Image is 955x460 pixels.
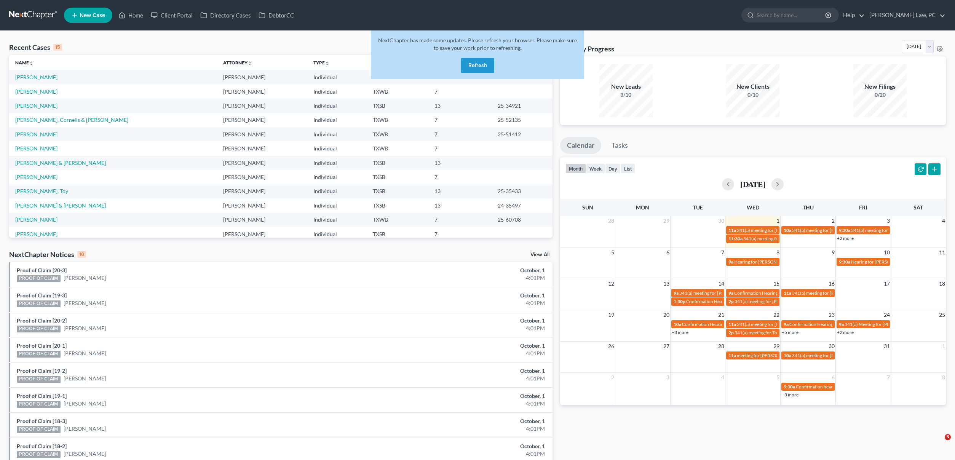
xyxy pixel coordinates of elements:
a: Proof of Claim [20-1] [17,342,67,349]
span: 10a [784,227,791,233]
span: 15 [773,279,780,288]
span: meeting for [PERSON_NAME] & [PERSON_NAME] [737,353,837,358]
a: Attorneyunfold_more [223,60,252,65]
a: [PERSON_NAME] [64,350,106,357]
div: New Clients [726,82,779,91]
div: PROOF OF CLAIM [17,351,61,358]
span: 14 [717,279,725,288]
a: [PERSON_NAME] [15,231,57,237]
td: 7 [428,127,492,141]
span: 9:30a [839,227,850,233]
span: 30 [717,216,725,225]
td: Individual [307,227,367,241]
td: TXWB [367,113,429,127]
td: TXSB [367,99,429,113]
a: [PERSON_NAME] Law, PC [866,8,945,22]
a: [PERSON_NAME] [64,400,106,407]
td: Individual [307,198,367,212]
td: Individual [307,70,367,84]
span: Confirmation Hearing for [PERSON_NAME] [686,299,773,304]
td: [PERSON_NAME] [217,184,307,198]
a: Help [839,8,865,22]
span: 2p [728,330,734,335]
span: 2 [610,373,615,382]
span: 10a [784,353,791,358]
span: 7 [720,248,725,257]
span: 5 [776,373,780,382]
a: +5 more [782,329,798,335]
a: [PERSON_NAME] [15,216,57,223]
span: 4 [720,373,725,382]
span: 28 [607,216,615,225]
iframe: Intercom live chat [929,434,947,452]
span: Confirmation Hearing for [PERSON_NAME] [789,321,877,327]
div: 0/20 [853,91,907,99]
a: Client Portal [147,8,196,22]
span: 11a [728,227,736,233]
span: 341(a) meeting for [PERSON_NAME] & [PERSON_NAME] [792,227,906,233]
a: +3 more [672,329,688,335]
span: 11:30a [728,236,743,241]
a: [PERSON_NAME] [64,425,106,433]
span: 341(a) meeting for [PERSON_NAME] [737,321,810,327]
td: TXSB [367,156,429,170]
span: Wed [747,204,759,211]
td: TXSB [367,184,429,198]
td: [PERSON_NAME] [217,156,307,170]
span: 1 [776,216,780,225]
span: 9a [728,290,733,296]
a: [PERSON_NAME] [64,324,106,332]
span: Hearing for [PERSON_NAME] & [PERSON_NAME] [734,259,834,265]
span: Confirmation Hearing for [PERSON_NAME] [682,321,769,327]
a: [PERSON_NAME] [64,450,106,458]
div: PROOF OF CLAIM [17,451,61,458]
span: 9:30a [839,259,850,265]
div: 4:01PM [374,400,545,407]
span: 8 [776,248,780,257]
span: 12 [607,279,615,288]
span: 16 [828,279,835,288]
td: [PERSON_NAME] [217,99,307,113]
td: 25-60708 [492,213,552,227]
a: Directory Cases [196,8,255,22]
td: Individual [307,170,367,184]
div: 4:01PM [374,375,545,382]
a: [PERSON_NAME] [15,102,57,109]
td: 25-51412 [492,127,552,141]
span: 20 [663,310,670,319]
span: 13 [663,279,670,288]
span: 18 [938,279,946,288]
a: [PERSON_NAME] [15,88,57,95]
span: 31 [883,342,891,351]
td: Individual [307,156,367,170]
div: 4:01PM [374,299,545,307]
td: Individual [307,141,367,155]
span: 24 [883,310,891,319]
a: [PERSON_NAME] [15,145,57,152]
td: TXSB [367,170,429,184]
div: 3/10 [599,91,653,99]
div: 4:01PM [374,350,545,357]
button: list [621,163,635,174]
div: October, 1 [374,367,545,375]
span: Hearing for [PERSON_NAME] [851,259,910,265]
a: [PERSON_NAME], Toy [15,188,68,194]
div: October, 1 [374,292,545,299]
td: TXWB [367,127,429,141]
td: 13 [428,198,492,212]
td: TXWB [367,213,429,227]
a: Typeunfold_more [313,60,329,65]
div: Recent Cases [9,43,62,52]
a: Proof of Claim [19-2] [17,367,67,374]
a: Calendar [560,137,601,154]
span: 6 [666,248,670,257]
input: Search by name... [757,8,826,22]
span: 9:30a [784,384,795,390]
a: [PERSON_NAME] [15,174,57,180]
div: PROOF OF CLAIM [17,326,61,332]
td: [PERSON_NAME] [217,141,307,155]
td: 7 [428,85,492,99]
td: 7 [428,170,492,184]
div: 4:01PM [374,450,545,458]
span: 19 [607,310,615,319]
